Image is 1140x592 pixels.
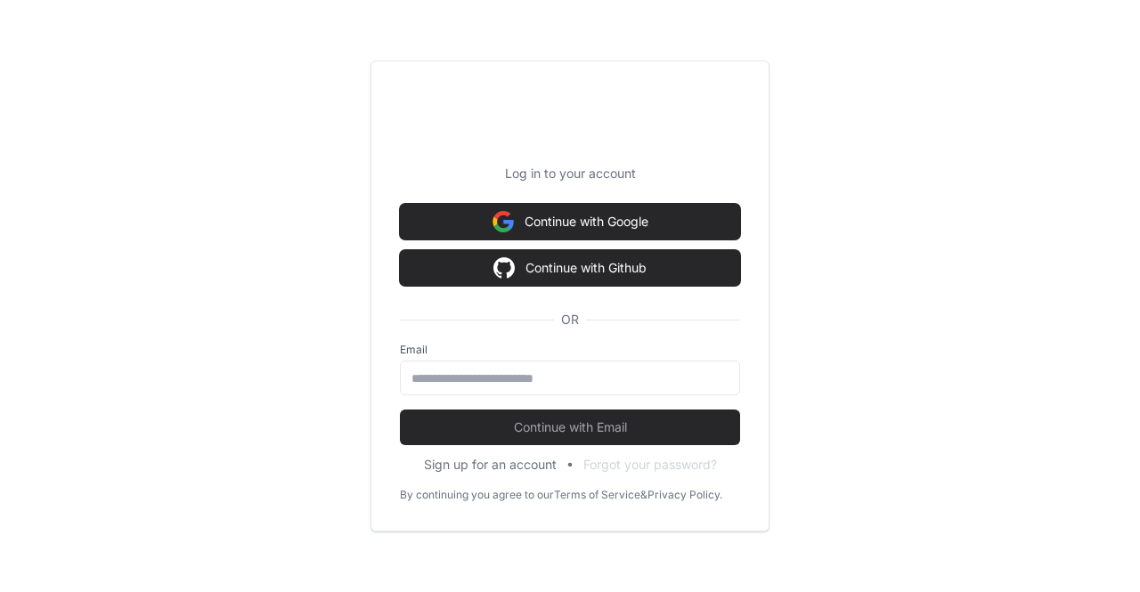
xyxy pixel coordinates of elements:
a: Terms of Service [554,488,640,502]
span: OR [554,311,586,328]
a: Privacy Policy. [647,488,722,502]
img: Sign in with google [493,204,514,239]
button: Continue with Email [400,410,740,445]
p: Log in to your account [400,165,740,182]
label: Email [400,343,740,357]
button: Forgot your password? [583,456,717,474]
span: Continue with Email [400,418,740,436]
button: Sign up for an account [424,456,557,474]
button: Continue with Github [400,250,740,286]
div: & [640,488,647,502]
div: By continuing you agree to our [400,488,554,502]
img: Sign in with google [493,250,515,286]
button: Continue with Google [400,204,740,239]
